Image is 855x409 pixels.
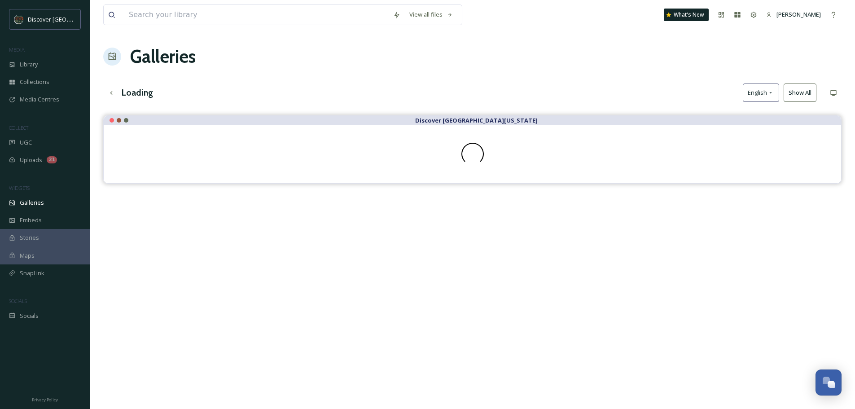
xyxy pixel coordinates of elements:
span: Maps [20,251,35,260]
a: Privacy Policy [32,394,58,405]
a: What's New [664,9,709,21]
span: SOCIALS [9,298,27,304]
span: Media Centres [20,95,59,104]
span: Embeds [20,216,42,224]
div: 21 [47,156,57,163]
img: SIN-logo.svg [14,15,23,24]
input: Search your library [124,5,389,25]
span: UGC [20,138,32,147]
a: View all files [405,6,457,23]
button: Open Chat [816,369,842,396]
span: SnapLink [20,269,44,277]
span: Collections [20,78,49,86]
h3: Loading [122,86,153,99]
span: WIDGETS [9,185,30,191]
span: Uploads [20,156,42,164]
button: Show All [784,84,816,102]
span: Socials [20,312,39,320]
span: Galleries [20,198,44,207]
strong: Discover [GEOGRAPHIC_DATA][US_STATE] [415,116,538,124]
span: Privacy Policy [32,397,58,403]
a: [PERSON_NAME] [762,6,825,23]
span: COLLECT [9,124,28,131]
a: Galleries [130,43,196,70]
span: Discover [GEOGRAPHIC_DATA][US_STATE] [28,15,140,23]
span: [PERSON_NAME] [776,10,821,18]
span: English [748,88,767,97]
span: Library [20,60,38,69]
span: MEDIA [9,46,25,53]
span: Stories [20,233,39,242]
